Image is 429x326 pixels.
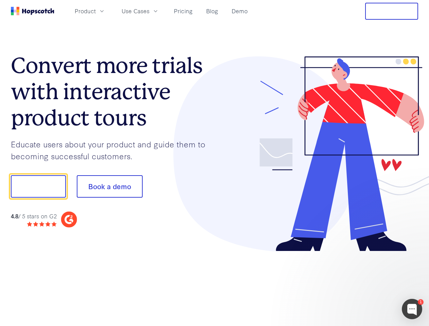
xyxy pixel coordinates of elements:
button: Book a demo [77,175,143,198]
a: Blog [203,5,221,17]
div: 1 [418,299,424,305]
button: Use Cases [118,5,163,17]
a: Pricing [171,5,195,17]
h1: Convert more trials with interactive product tours [11,53,215,131]
a: Home [11,7,54,15]
strong: 4.8 [11,212,18,220]
span: Product [75,7,96,15]
button: Product [71,5,109,17]
a: Demo [229,5,250,17]
button: Free Trial [365,3,418,20]
p: Educate users about your product and guide them to becoming successful customers. [11,138,215,162]
div: / 5 stars on G2 [11,212,57,220]
button: Show me! [11,175,66,198]
span: Use Cases [122,7,149,15]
